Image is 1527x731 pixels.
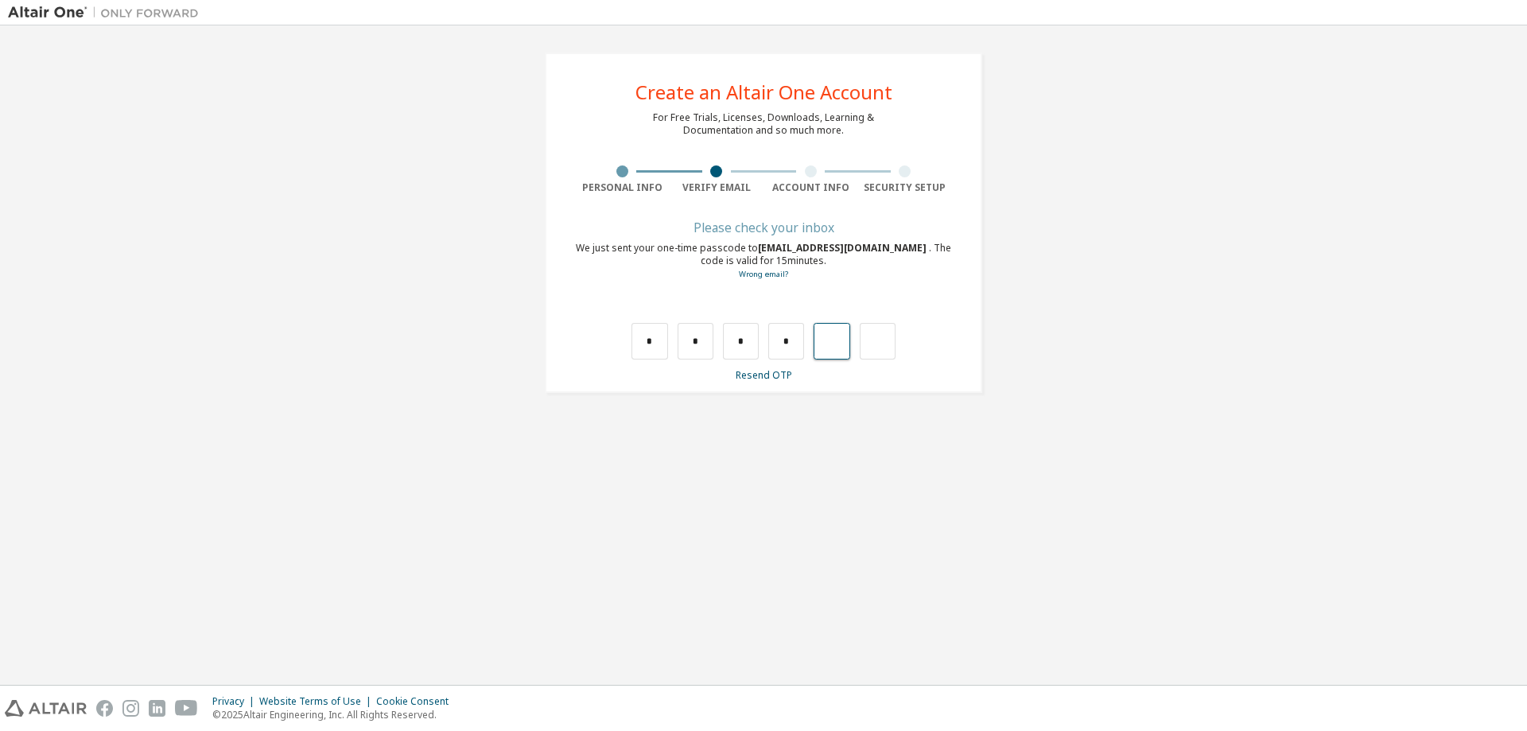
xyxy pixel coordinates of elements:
[575,223,952,232] div: Please check your inbox
[376,695,458,708] div: Cookie Consent
[149,700,165,717] img: linkedin.svg
[670,181,764,194] div: Verify Email
[858,181,953,194] div: Security Setup
[8,5,207,21] img: Altair One
[763,181,858,194] div: Account Info
[122,700,139,717] img: instagram.svg
[736,368,792,382] a: Resend OTP
[175,700,198,717] img: youtube.svg
[635,83,892,102] div: Create an Altair One Account
[653,111,874,137] div: For Free Trials, Licenses, Downloads, Learning & Documentation and so much more.
[212,708,458,721] p: © 2025 Altair Engineering, Inc. All Rights Reserved.
[739,269,788,279] a: Go back to the registration form
[575,181,670,194] div: Personal Info
[575,242,952,281] div: We just sent your one-time passcode to . The code is valid for 15 minutes.
[758,241,929,255] span: [EMAIL_ADDRESS][DOMAIN_NAME]
[212,695,259,708] div: Privacy
[5,700,87,717] img: altair_logo.svg
[96,700,113,717] img: facebook.svg
[259,695,376,708] div: Website Terms of Use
